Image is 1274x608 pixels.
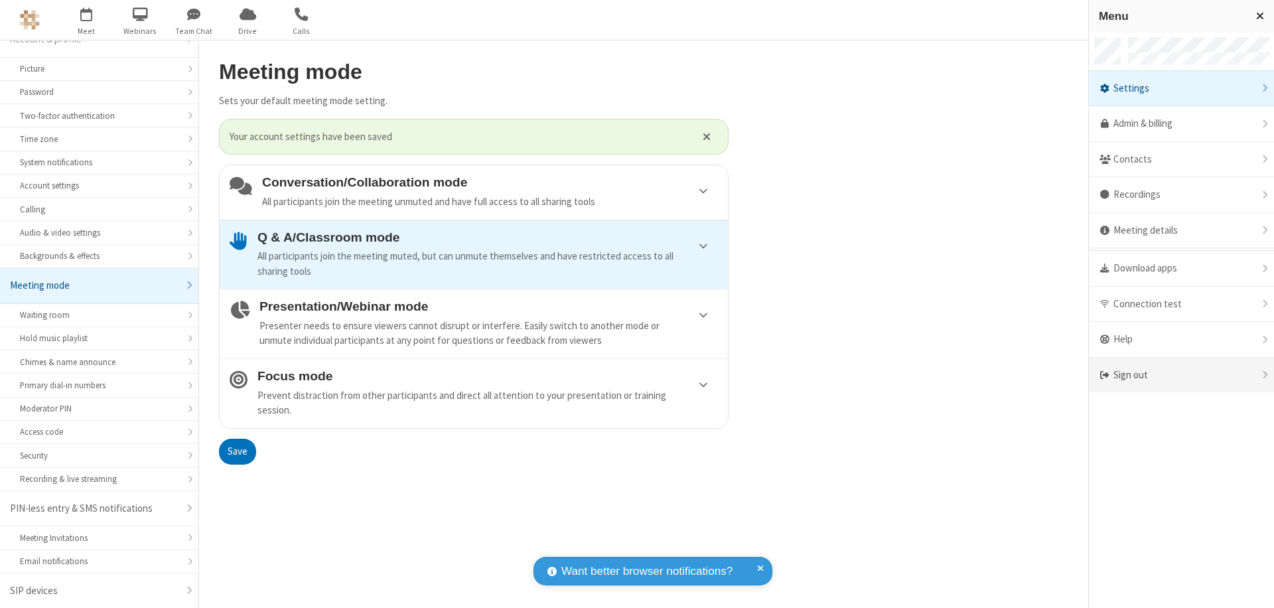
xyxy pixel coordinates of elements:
div: Account settings [20,179,178,192]
h2: Meeting mode [219,60,729,84]
button: Save [219,439,256,465]
div: Two-factor authentication [20,110,178,122]
div: Presenter needs to ensure viewers cannot disrupt or interfere. Easily switch to another mode or u... [259,319,718,348]
div: Time zone [20,133,178,145]
div: Calling [20,203,178,216]
div: Waiting room [20,309,178,321]
div: Password [20,86,178,98]
span: Webinars [115,25,165,37]
h4: Focus mode [257,369,718,383]
h4: Presentation/Webinar mode [259,299,718,313]
div: Picture [20,62,178,75]
div: Access code [20,425,178,438]
span: Drive [223,25,273,37]
span: Want better browser notifications? [561,563,733,580]
div: Download apps [1089,251,1274,287]
div: Meeting mode [10,278,178,293]
div: Contacts [1089,142,1274,178]
h4: Conversation/Collaboration mode [262,175,718,189]
div: Moderator PIN [20,402,178,415]
div: All participants join the meeting unmuted and have full access to all sharing tools [262,194,718,210]
div: Primary dial-in numbers [20,379,178,392]
div: Meeting details [1089,213,1274,249]
h3: Menu [1099,10,1244,23]
div: Help [1089,322,1274,358]
div: Hold music playlist [20,332,178,344]
div: Security [20,449,178,462]
div: Connection test [1089,287,1274,323]
div: PIN-less entry & SMS notifications [10,501,178,516]
span: Calls [277,25,326,37]
span: Meet [62,25,111,37]
div: System notifications [20,156,178,169]
div: Audio & video settings [20,226,178,239]
div: Meeting Invitations [20,532,178,544]
div: All participants join the meeting muted, but can unmute themselves and have restricted access to ... [257,249,718,279]
p: Sets your default meeting mode setting. [219,94,729,109]
span: Your account settings have been saved [230,129,686,145]
div: Recordings [1089,177,1274,213]
div: SIP devices [10,583,178,599]
a: Admin & billing [1089,106,1274,142]
div: Prevent distraction from other participants and direct all attention to your presentation or trai... [257,388,718,418]
img: QA Selenium DO NOT DELETE OR CHANGE [20,10,40,30]
div: Chimes & name announce [20,356,178,368]
button: Close alert [696,127,718,147]
div: Settings [1089,71,1274,107]
h4: Q & A/Classroom mode [257,230,718,244]
div: Email notifications [20,555,178,568]
div: Recording & live streaming [20,473,178,485]
span: Team Chat [169,25,219,37]
div: Sign out [1089,358,1274,393]
div: Backgrounds & effects [20,250,178,262]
